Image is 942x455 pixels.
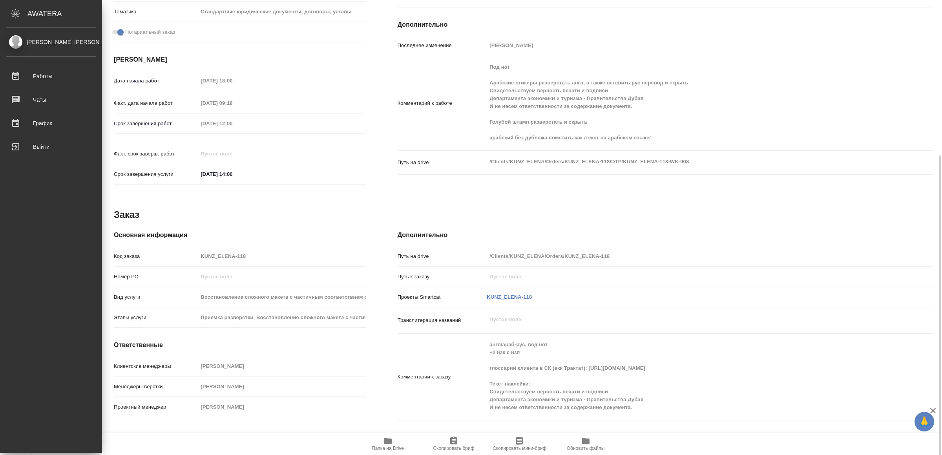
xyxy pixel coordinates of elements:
p: Срок завершения услуги [114,170,198,178]
input: Пустое поле [487,250,889,262]
input: Пустое поле [198,271,366,282]
h4: Основная информация [114,230,366,240]
div: График [6,117,96,129]
p: Срок завершения работ [114,120,198,128]
div: Чаты [6,94,96,106]
p: Проектный менеджер [114,403,198,411]
h4: Дополнительно [398,20,933,29]
input: Пустое поле [198,75,267,86]
input: Пустое поле [198,148,267,159]
button: Скопировать мини-бриф [487,433,553,455]
a: KUNZ_ELENA-118 [487,294,532,300]
input: Пустое поле [487,40,889,51]
p: Дата начала работ [114,77,198,85]
p: Комментарий к работе [398,99,487,107]
textarea: Под нот Арабские стикеры разверстать англ, а также вставить рус перевод и скрыть Свидетельствуем ... [487,60,889,144]
p: Клиентские менеджеры [114,362,198,370]
button: Обновить файлы [553,433,619,455]
p: Тематика [114,8,198,16]
h2: Заказ [114,208,139,221]
div: Выйти [6,141,96,153]
span: Скопировать бриф [433,446,474,451]
p: Номер РО [114,273,198,281]
h4: Дополнительно [398,230,933,240]
span: Обновить файлы [567,446,605,451]
div: Стандартные юридические документы, договоры, уставы [198,5,366,18]
p: Вид услуги [114,293,198,301]
input: Пустое поле [198,381,366,392]
input: Пустое поле [198,250,366,262]
p: Путь на drive [398,252,487,260]
div: [PERSON_NAME] [PERSON_NAME] [6,38,96,46]
p: Путь на drive [398,159,487,166]
div: AWATERA [27,6,102,22]
h4: Ответственные [114,340,366,350]
input: Пустое поле [198,401,366,413]
p: Проекты Smartcat [398,293,487,301]
p: Факт. дата начала работ [114,99,198,107]
p: Этапы услуги [114,314,198,322]
p: Менеджеры верстки [114,383,198,391]
p: Путь к заказу [398,273,487,281]
textarea: /Clients/KUNZ_ELENA/Orders/KUNZ_ELENA-118/DTP/KUNZ_ELENA-118-WK-008 [487,155,889,168]
h4: [PERSON_NAME] [114,55,366,64]
input: ✎ Введи что-нибудь [198,168,267,180]
button: Скопировать бриф [421,433,487,455]
input: Пустое поле [487,271,889,282]
input: Пустое поле [198,360,366,372]
a: Выйти [2,137,100,157]
input: Пустое поле [198,97,267,109]
a: Чаты [2,90,100,110]
button: Папка на Drive [355,433,421,455]
p: Транслитерация названий [398,316,487,324]
a: График [2,113,100,133]
input: Пустое поле [198,312,366,323]
button: 🙏 [915,412,934,431]
textarea: англ/араб-рус, под нот +2 нзк с нзп глоссарий клиента в СК (акк Трактат): [URL][DOMAIN_NAME] Текс... [487,338,889,414]
a: Работы [2,66,100,86]
span: 🙏 [918,413,931,430]
p: Код заказа [114,252,198,260]
div: Работы [6,70,96,82]
p: Последнее изменение [398,42,487,49]
p: Факт. срок заверш. работ [114,150,198,158]
p: Комментарий к заказу [398,373,487,381]
input: Пустое поле [198,291,366,303]
input: Пустое поле [198,118,267,129]
span: Нотариальный заказ [125,28,175,36]
span: Папка на Drive [372,446,404,451]
span: Скопировать мини-бриф [493,446,546,451]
